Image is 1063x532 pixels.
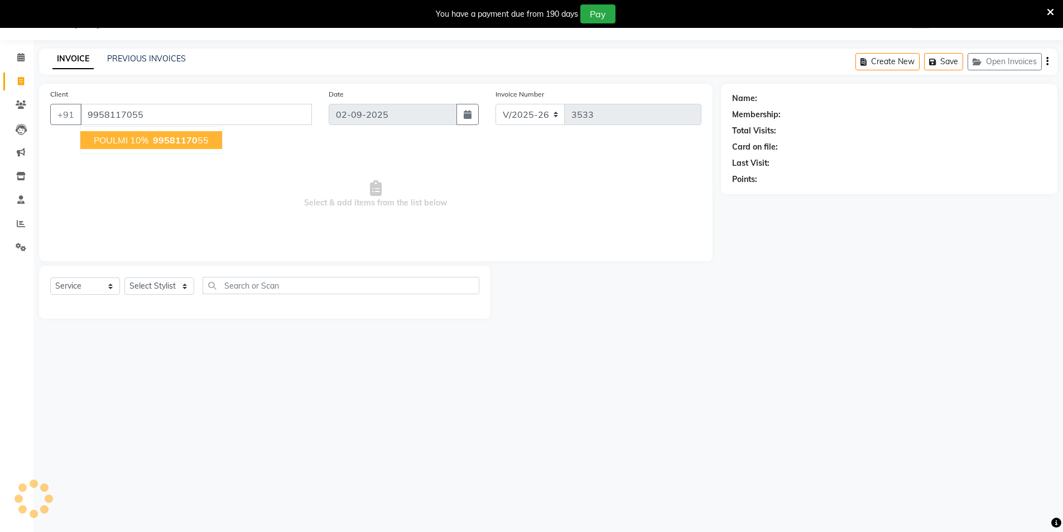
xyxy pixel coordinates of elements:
[203,277,479,294] input: Search or Scan
[924,53,963,70] button: Save
[80,104,312,125] input: Search by Name/Mobile/Email/Code
[50,104,81,125] button: +91
[855,53,920,70] button: Create New
[732,174,757,185] div: Points:
[94,135,148,146] span: POULMI 10%
[436,8,578,20] div: You have a payment due from 190 days
[52,49,94,69] a: INVOICE
[329,89,344,99] label: Date
[732,157,769,169] div: Last Visit:
[153,135,198,146] span: 99581170
[50,138,701,250] span: Select & add items from the list below
[580,4,615,23] button: Pay
[732,125,776,137] div: Total Visits:
[496,89,544,99] label: Invoice Number
[50,89,68,99] label: Client
[732,93,757,104] div: Name:
[732,109,781,121] div: Membership:
[968,53,1042,70] button: Open Invoices
[107,54,186,64] a: PREVIOUS INVOICES
[732,141,778,153] div: Card on file:
[151,135,209,146] ngb-highlight: 55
